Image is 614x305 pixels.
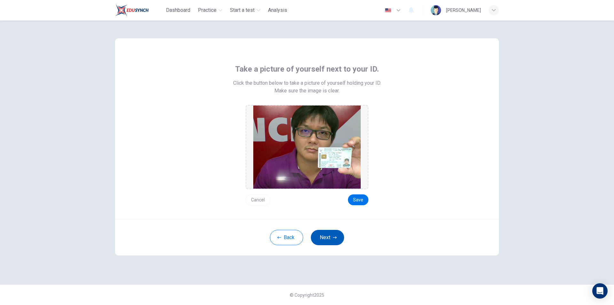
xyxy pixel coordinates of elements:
button: Practice [195,4,225,16]
button: Start a test [227,4,263,16]
button: Dashboard [163,4,193,16]
div: Open Intercom Messenger [592,283,608,299]
span: Take a picture of yourself next to your ID. [235,64,379,74]
img: Train Test logo [115,4,149,17]
button: Analysis [265,4,290,16]
span: Analysis [268,6,287,14]
button: Next [311,230,344,245]
button: Cancel [246,194,270,205]
img: Profile picture [431,5,441,15]
button: Back [270,230,303,245]
span: © Copyright 2025 [290,293,324,298]
span: Make sure the image is clear. [274,87,340,95]
span: Click the button below to take a picture of yourself holding your ID. [233,79,381,87]
div: [PERSON_NAME] [446,6,481,14]
span: Practice [198,6,216,14]
button: Save [348,194,368,205]
span: Dashboard [166,6,190,14]
img: en [384,8,392,13]
span: Start a test [230,6,255,14]
a: Train Test logo [115,4,163,17]
img: preview screemshot [253,106,361,189]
